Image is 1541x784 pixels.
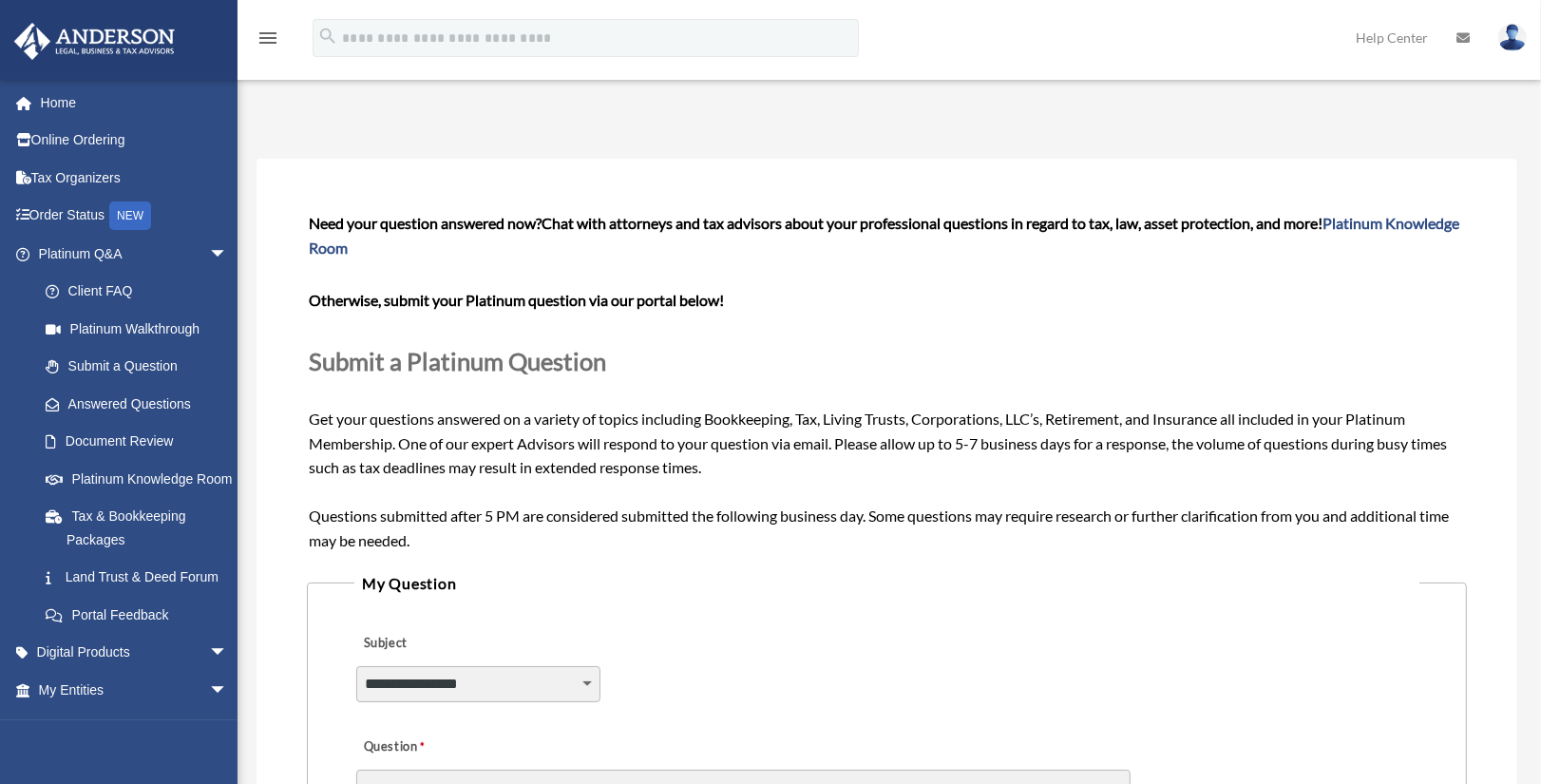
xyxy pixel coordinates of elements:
[309,214,1465,549] span: Get your questions answered on a variety of topics including Bookkeeping, Tax, Living Trusts, Cor...
[209,709,247,748] span: arrow_drop_down
[309,214,1459,257] span: Chat with attorneys and tax advisors about your professional questions in regard to tax, law, ass...
[109,201,151,230] div: NEW
[27,348,247,386] a: Submit a Question
[354,570,1419,597] legend: My Question
[9,23,181,60] img: Anderson Advisors Platinum Portal
[27,273,257,311] a: Client FAQ
[13,197,257,236] a: Order StatusNEW
[356,735,504,761] label: Question
[13,159,257,197] a: Tax Organizers
[27,559,257,597] a: Land Trust & Deed Forum
[209,235,247,274] span: arrow_drop_down
[209,671,247,710] span: arrow_drop_down
[27,498,257,559] a: Tax & Bookkeeping Packages
[13,235,257,273] a: Platinum Q&Aarrow_drop_down
[257,27,279,49] i: menu
[1498,24,1527,51] img: User Pic
[27,460,257,498] a: Platinum Knowledge Room
[13,671,257,709] a: My Entitiesarrow_drop_down
[317,26,338,47] i: search
[27,385,257,423] a: Answered Questions
[356,631,537,658] label: Subject
[13,122,257,160] a: Online Ordering
[13,634,257,672] a: Digital Productsarrow_drop_down
[13,709,257,747] a: My [PERSON_NAME] Teamarrow_drop_down
[27,423,257,461] a: Document Review
[27,596,257,634] a: Portal Feedback
[27,310,257,348] a: Platinum Walkthrough
[209,634,247,673] span: arrow_drop_down
[309,291,724,309] b: Otherwise, submit your Platinum question via our portal below!
[309,214,542,232] span: Need your question answered now?
[13,84,257,122] a: Home
[257,33,279,49] a: menu
[309,347,606,375] span: Submit a Platinum Question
